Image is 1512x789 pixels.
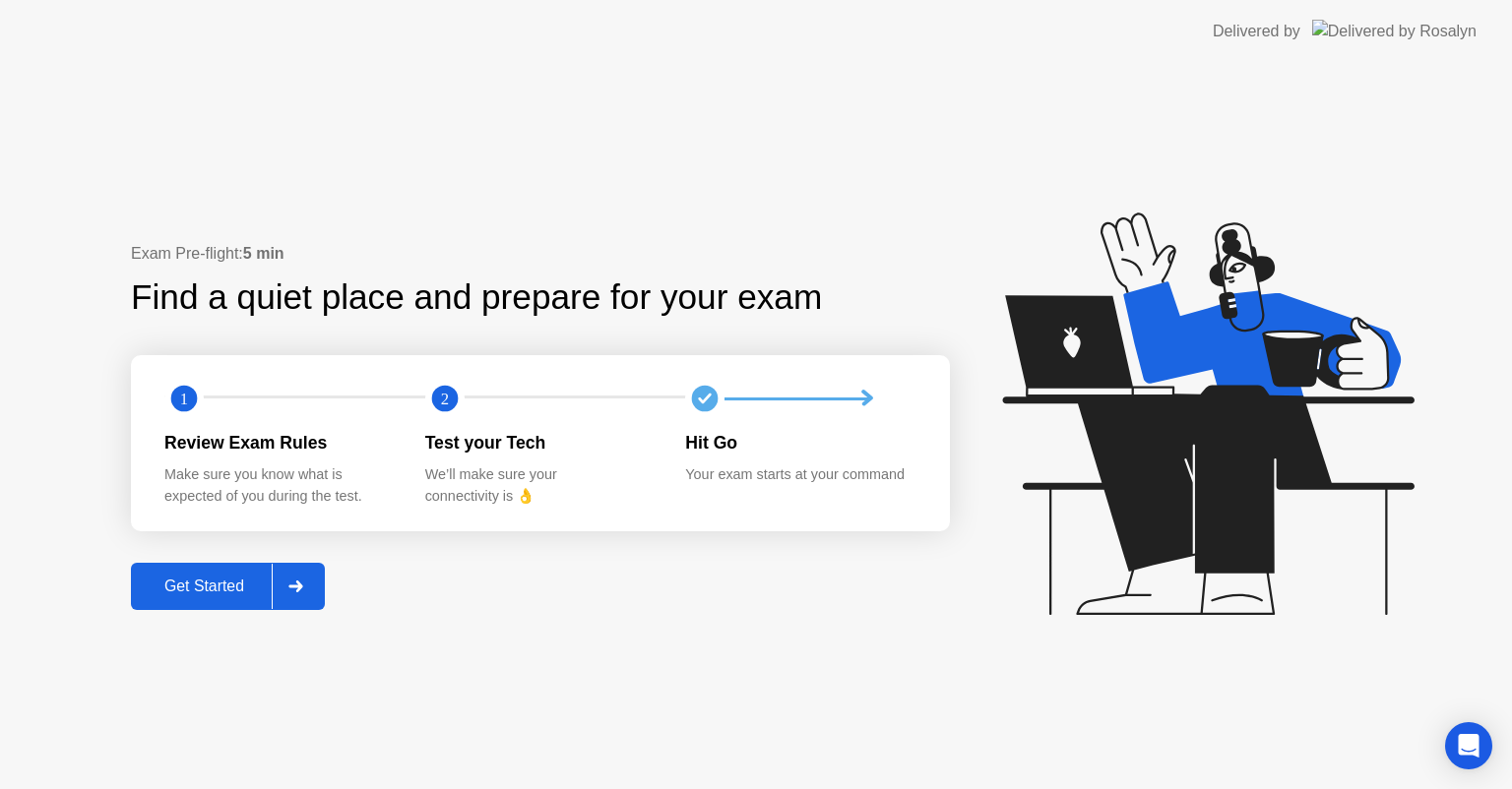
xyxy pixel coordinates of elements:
img: Delivered by Rosalyn [1312,20,1477,42]
div: Test your Tech [425,430,655,455]
div: Find a quiet place and prepare for your exam [131,272,825,324]
b: 5 min [243,245,284,262]
button: Get Started [131,563,325,610]
text: 2 [441,390,449,408]
div: Your exam starts at your command [685,464,914,486]
div: Delivered by [1213,20,1300,43]
div: Get Started [137,577,272,595]
text: 1 [180,390,188,408]
div: Open Intercom Messenger [1445,722,1492,769]
div: Review Exam Rules [164,430,394,455]
div: Make sure you know what is expected of you during the test. [164,464,394,507]
div: We’ll make sure your connectivity is 👌 [425,464,655,507]
div: Exam Pre-flight: [131,242,950,266]
div: Hit Go [685,430,914,455]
